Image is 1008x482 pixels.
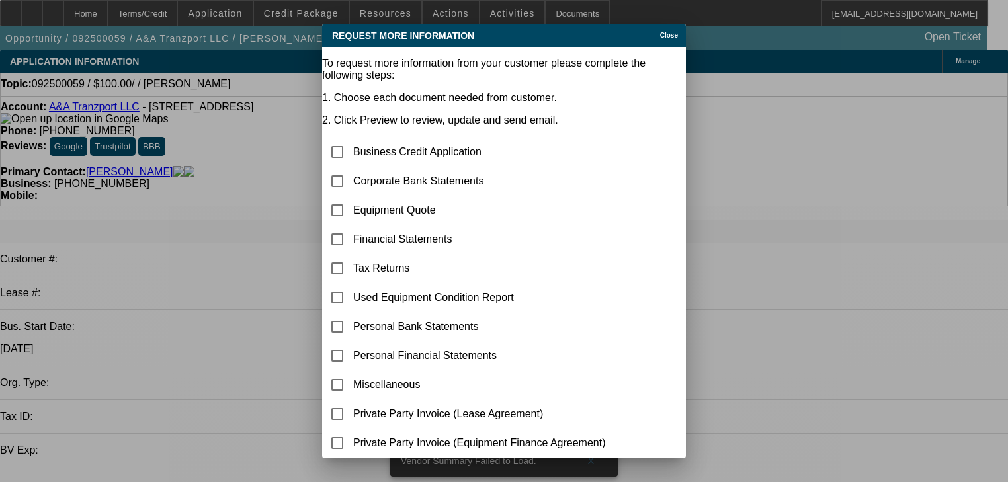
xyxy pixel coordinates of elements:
[322,92,686,104] p: 1. Choose each document needed from customer.
[660,32,678,39] span: Close
[353,196,607,224] td: Equipment Quote
[322,58,686,81] p: To request more information from your customer please complete the following steps:
[332,30,474,41] span: Request More Information
[353,400,607,428] td: Private Party Invoice (Lease Agreement)
[353,284,607,311] td: Used Equipment Condition Report
[353,225,607,253] td: Financial Statements
[353,167,607,195] td: Corporate Bank Statements
[353,255,607,282] td: Tax Returns
[353,313,607,341] td: Personal Bank Statements
[353,371,607,399] td: Miscellaneous
[353,342,607,370] td: Personal Financial Statements
[322,114,686,126] p: 2. Click Preview to review, update and send email.
[353,138,607,166] td: Business Credit Application
[353,429,607,457] td: Private Party Invoice (Equipment Finance Agreement)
